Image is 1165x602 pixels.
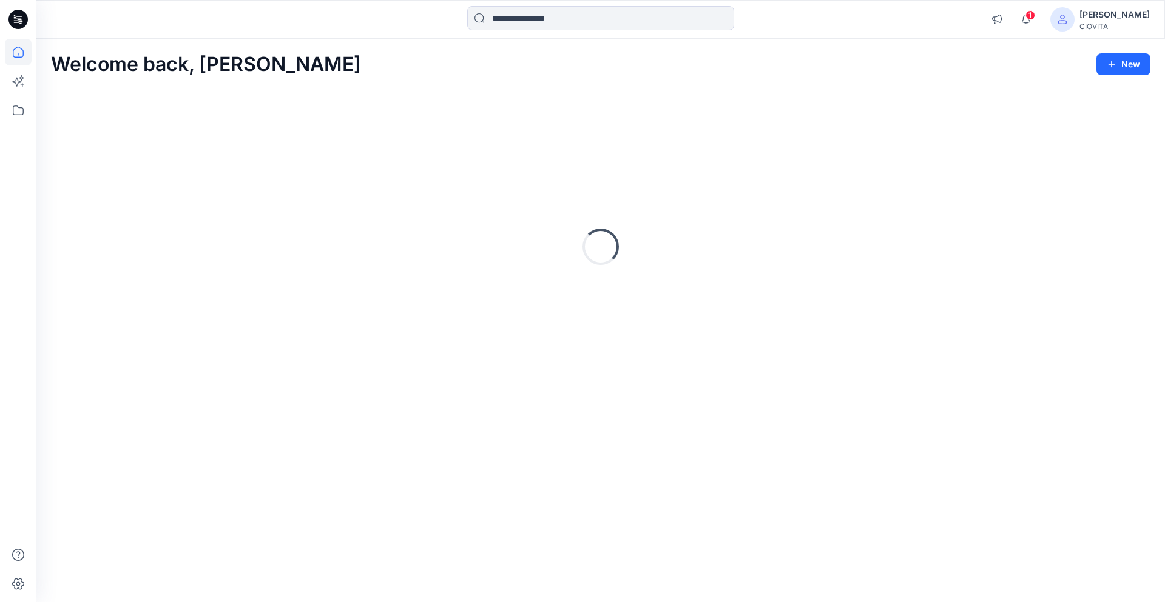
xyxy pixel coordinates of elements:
span: 1 [1025,10,1035,20]
div: CIOVITA [1079,22,1150,31]
div: [PERSON_NAME] [1079,7,1150,22]
button: New [1096,53,1150,75]
h2: Welcome back, [PERSON_NAME] [51,53,361,76]
svg: avatar [1058,15,1067,24]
